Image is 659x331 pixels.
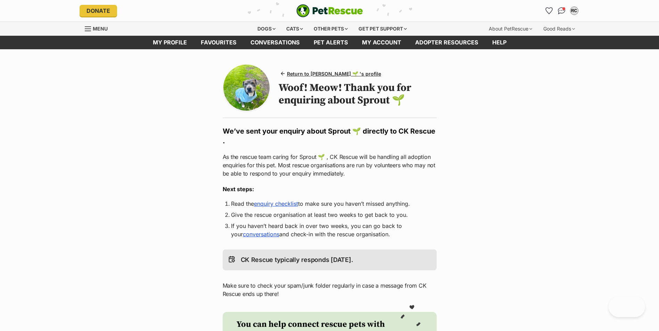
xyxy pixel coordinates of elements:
a: enquiry checklist [254,200,298,207]
a: Return to [PERSON_NAME] 🌱 's profile [279,69,384,79]
img: chat-41dd97257d64d25036548639549fe6c8038ab92f7586957e7f3b1b290dea8141.svg [558,7,565,14]
img: Photo of Sprout 🌱 [223,65,270,111]
a: Adopter resources [408,36,485,49]
li: Give the rescue organisation at least two weeks to get back to you. [231,211,428,219]
p: Make sure to check your spam/junk folder regularly in case a message from CK Rescue ends up there! [223,281,437,298]
a: My profile [146,36,194,49]
a: conversations [243,231,279,238]
a: Favourites [544,5,555,16]
p: As the rescue team caring for Sprout 🌱 , CK Rescue will be handling all adoption enquiries for th... [223,153,437,178]
li: Read the to make sure you haven’t missed anything. [231,200,428,208]
div: RC [571,7,578,14]
a: My account [355,36,408,49]
div: Dogs [253,22,280,36]
div: Other pets [309,22,353,36]
img: logo-e224e6f780fb5917bec1dbf3a21bbac754714ae5b6737aabdf751b685950b380.svg [296,4,363,17]
iframe: Help Scout Beacon - Open [609,296,645,317]
div: Good Reads [538,22,580,36]
a: Favourites [194,36,244,49]
h3: Next steps: [223,185,437,193]
span: Menu [93,26,108,32]
a: Pet alerts [307,36,355,49]
h1: Woof! Meow! Thank you for enquiring about Sprout 🌱 [279,82,437,107]
p: CK Rescue typically responds [DATE]. [241,255,353,265]
button: My account [569,5,580,16]
a: PetRescue [296,4,363,17]
a: Menu [85,22,113,34]
a: Help [485,36,513,49]
div: About PetRescue [484,22,537,36]
span: Return to [PERSON_NAME] 🌱 's profile [287,70,381,77]
li: If you haven’t heard back in over two weeks, you can go back to your and check-in with the rescue... [231,222,428,238]
a: conversations [244,36,307,49]
div: Cats [281,22,308,36]
a: Donate [80,5,117,17]
h2: We’ve sent your enquiry about Sprout 🌱 directly to CK Rescue . [223,126,437,146]
ul: Account quick links [544,5,580,16]
a: Conversations [556,5,567,16]
div: Get pet support [354,22,412,36]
